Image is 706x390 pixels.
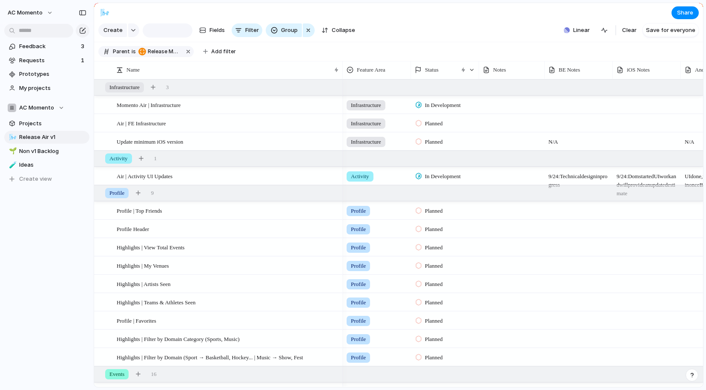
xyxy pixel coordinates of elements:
button: AC Momento [4,6,57,20]
span: Fields [210,26,225,35]
span: Profile [351,225,366,234]
span: Filter [245,26,259,35]
a: Projects [4,117,89,130]
span: Profile [109,189,124,197]
span: Momento Air | Infrastructure [117,100,181,110]
span: Profile Header [117,224,149,234]
span: Highlights | View Total Events [117,242,184,252]
span: Profile [351,317,366,325]
span: Notes [493,66,506,74]
span: Ideas [19,161,86,169]
span: Update minimum iOS version [117,136,183,146]
button: 🧪 [8,161,16,169]
a: 🧪Ideas [4,159,89,171]
span: Projects [19,119,86,128]
a: 🌬️Release Air v1 [4,131,89,144]
span: Activity [351,172,369,181]
span: AC Momento [19,104,54,112]
span: Create view [19,175,52,183]
span: Share [677,9,693,17]
button: Release Momento Air v1 [137,47,183,56]
span: 3 [81,42,86,51]
span: Create [103,26,123,35]
span: My projects [19,84,86,92]
button: is [130,47,138,56]
span: Highlights | Filter by Domain Category (Sports, Music) [117,334,240,344]
div: 🧪 [9,160,15,170]
button: Create [98,23,127,37]
span: In Development [425,101,461,110]
span: Release Air v1 [19,133,86,142]
span: 16 [151,370,156,378]
span: Profile [351,262,366,270]
span: BE Notes [559,66,580,74]
span: 3 [166,83,169,92]
span: 9/24: Dom started UI work and will provide an updated estimate [613,168,680,198]
span: Feedback [19,42,78,51]
span: Planned [425,119,443,128]
span: Infrastructure [351,101,381,110]
span: iOS Notes [627,66,650,74]
span: In Development [425,172,461,181]
span: Release Momento Air v1 [138,48,181,55]
span: Profile | Top Friends [117,205,162,215]
button: 🌬️ [98,6,112,20]
a: My projects [4,82,89,95]
div: 🌬️ [9,133,15,142]
a: Feedback3 [4,40,89,53]
a: 🌱Non v1 Backlog [4,145,89,158]
span: Events [109,370,124,378]
span: Name [126,66,140,74]
span: Save for everyone [646,26,695,35]
span: Profile [351,335,366,344]
button: 🌬️ [8,133,16,142]
a: Requests1 [4,54,89,67]
a: Prototypes [4,68,89,81]
span: Profile [351,207,366,215]
button: Collapse [318,23,359,37]
span: Planned [425,353,443,362]
button: AC Momento [4,101,89,114]
span: Planned [425,280,443,289]
span: Parent [113,48,130,55]
span: Group [281,26,298,35]
span: Profile [351,298,366,307]
div: 🌱 [9,146,15,156]
span: Infrastructure [109,83,140,92]
span: Planned [425,317,443,325]
span: Planned [425,298,443,307]
span: Planned [425,243,443,252]
span: 1 [154,154,157,163]
span: 9/24: Technical design in progress [545,168,612,189]
span: Feature Area [357,66,385,74]
button: Share [672,6,699,19]
div: 🌬️ [100,7,109,18]
span: Profile [351,353,366,362]
span: AC Momento [8,9,43,17]
button: Linear [560,24,593,37]
span: Profile [351,243,366,252]
span: Planned [425,207,443,215]
span: Prototypes [19,70,86,78]
span: is [132,48,136,55]
span: Air | FE Infrastructure [117,118,166,128]
span: Profile | Favorites [117,315,156,325]
span: 1 [81,56,86,65]
span: Add filter [211,48,236,55]
span: Planned [425,225,443,234]
span: Activity [109,154,128,163]
span: Planned [425,335,443,344]
button: 🌱 [8,147,16,156]
button: Fields [196,23,228,37]
span: Non v1 Backlog [19,147,86,156]
span: Collapse [332,26,355,35]
button: Clear [619,23,640,37]
span: N/A [545,133,612,146]
button: Group [266,23,302,37]
span: Requests [19,56,78,65]
span: Linear [573,26,590,35]
span: Status [425,66,439,74]
span: Profile [351,280,366,289]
